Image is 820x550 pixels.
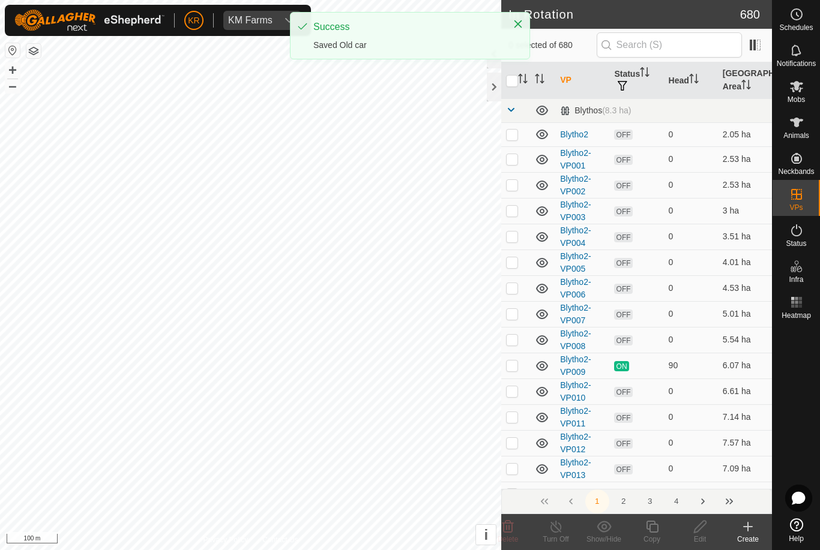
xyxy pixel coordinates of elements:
[535,76,544,85] p-sorticon: Activate to sort
[560,106,631,116] div: Blythos
[602,106,631,115] span: (8.3 ha)
[718,430,772,456] td: 7.57 ha
[782,312,811,319] span: Heatmap
[313,39,501,52] div: Saved Old car
[560,489,601,498] a: Green tank
[779,24,813,31] span: Schedules
[664,482,718,506] td: 0
[609,62,663,99] th: Status
[789,204,803,211] span: VPs
[718,250,772,275] td: 4.01 ha
[664,430,718,456] td: 0
[718,122,772,146] td: 2.05 ha
[786,240,806,247] span: Status
[718,456,772,482] td: 7.09 ha
[789,276,803,283] span: Infra
[203,534,249,545] a: Privacy Policy
[691,489,715,513] button: Next Page
[628,534,676,545] div: Copy
[614,361,629,371] span: ON
[664,456,718,482] td: 0
[664,353,718,378] td: 90
[777,60,816,67] span: Notifications
[676,534,724,545] div: Edit
[5,43,20,58] button: Reset Map
[228,16,273,25] div: KM Farms
[717,489,741,513] button: Last Page
[484,527,488,543] span: i
[277,11,301,30] div: dropdown trigger
[718,327,772,353] td: 5.54 ha
[476,525,496,545] button: i
[638,489,662,513] button: 3
[614,464,632,474] span: OFF
[741,82,751,91] p-sorticon: Activate to sort
[788,96,805,103] span: Mobs
[718,378,772,404] td: 6.61 ha
[718,224,772,250] td: 3.51 ha
[560,458,591,480] a: Blytho2-VP013
[585,489,609,513] button: 1
[664,327,718,353] td: 0
[664,146,718,172] td: 0
[718,146,772,172] td: 2.53 ha
[789,535,804,542] span: Help
[14,10,164,31] img: Gallagher Logo
[664,198,718,224] td: 0
[664,62,718,99] th: Head
[223,11,277,30] span: KM Farms
[508,39,596,52] span: 0 selected of 680
[580,534,628,545] div: Show/Hide
[614,438,632,449] span: OFF
[560,148,591,170] a: Blytho2-VP001
[718,275,772,301] td: 4.53 ha
[740,5,760,23] span: 680
[718,62,772,99] th: [GEOGRAPHIC_DATA] Area
[510,16,526,32] button: Close
[26,44,41,58] button: Map Layers
[560,174,591,196] a: Blytho2-VP002
[783,132,809,139] span: Animals
[5,63,20,77] button: +
[188,14,199,27] span: KR
[532,534,580,545] div: Turn Off
[614,155,632,165] span: OFF
[560,277,591,299] a: Blytho2-VP006
[560,432,591,454] a: Blytho2-VP012
[614,387,632,397] span: OFF
[614,284,632,294] span: OFF
[664,172,718,198] td: 0
[560,130,588,139] a: Blytho2
[508,7,740,22] h2: In Rotation
[612,489,636,513] button: 2
[498,535,519,543] span: Delete
[560,303,591,325] a: Blytho2-VP007
[718,198,772,224] td: 3 ha
[614,309,632,320] span: OFF
[718,482,772,506] td: 7.07 ha
[614,413,632,423] span: OFF
[597,32,742,58] input: Search (S)
[614,181,632,191] span: OFF
[560,354,591,377] a: Blytho2-VP009
[689,76,699,85] p-sorticon: Activate to sort
[614,258,632,268] span: OFF
[614,130,632,140] span: OFF
[664,378,718,404] td: 0
[5,79,20,93] button: –
[718,353,772,378] td: 6.07 ha
[664,275,718,301] td: 0
[664,122,718,146] td: 0
[614,335,632,345] span: OFF
[664,224,718,250] td: 0
[724,534,772,545] div: Create
[665,489,689,513] button: 4
[614,232,632,242] span: OFF
[560,406,591,428] a: Blytho2-VP011
[518,76,528,85] p-sorticon: Activate to sort
[560,200,591,222] a: Blytho2-VP003
[640,69,650,79] p-sorticon: Activate to sort
[718,172,772,198] td: 2.53 ha
[555,62,609,99] th: VP
[778,168,814,175] span: Neckbands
